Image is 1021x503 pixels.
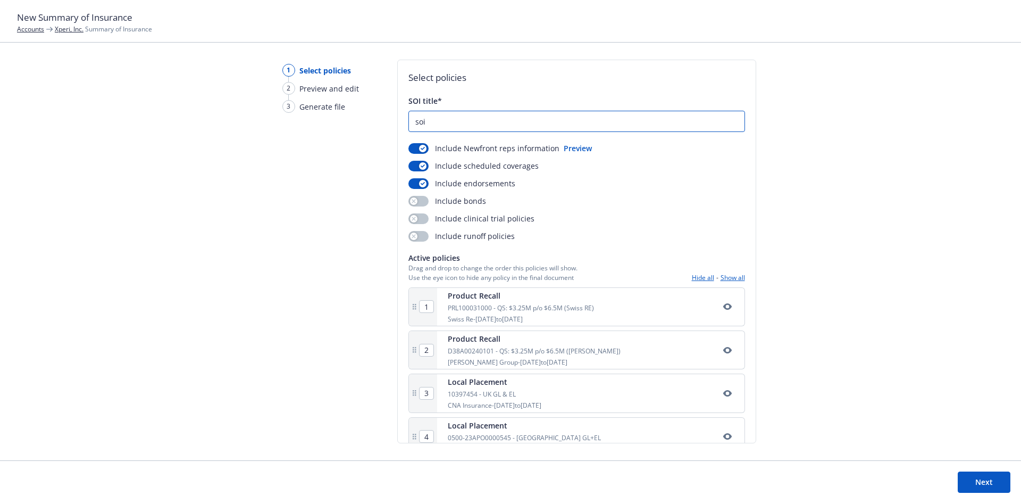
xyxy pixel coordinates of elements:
span: Summary of Insurance [55,24,152,34]
div: 0500-23APO0000545 - [GEOGRAPHIC_DATA] GL+EL [448,433,601,442]
input: Enter a title [409,111,744,131]
h2: Select policies [408,71,745,85]
div: Include Newfront reps information [408,143,559,154]
div: PRL100031000 - QS: $3.25M p/o $6.5M (Swiss RE) [448,303,594,312]
div: Include bonds [408,195,486,207]
div: Local Placement0500-23APO0000545 - [GEOGRAPHIC_DATA] GL+ELCNA Insurance-[DATE]to[DATE] [408,417,745,456]
span: Active policies [408,252,578,263]
button: Show all [721,273,745,282]
button: Next [958,472,1010,493]
span: SOI title* [408,96,442,106]
div: Product Recall [448,333,621,344]
button: Hide all [692,273,714,282]
h1: New Summary of Insurance [17,11,1004,24]
span: Drag and drop to change the order this policies will show. Use the eye icon to hide any policy in... [408,263,578,282]
div: Local Placement10397454 - UK GL & ELCNA Insurance-[DATE]to[DATE] [408,374,745,413]
div: 1 [282,64,295,77]
div: Product Recall [448,290,594,301]
div: Product RecallPRL100031000 - QS: $3.25M p/o $6.5M (Swiss RE)Swiss Re-[DATE]to[DATE] [408,287,745,326]
div: 3 [282,100,295,113]
a: Accounts [17,24,44,34]
div: 10397454 - UK GL & EL [448,390,541,399]
div: Local Placement [448,376,541,387]
div: Product RecallD38A00240101 - QS: $3.25M p/o $6.5M ([PERSON_NAME])[PERSON_NAME] Group-[DATE]to[DATE] [408,331,745,369]
div: - [692,273,745,282]
div: Include clinical trial policies [408,213,534,224]
span: Generate file [299,101,345,112]
div: [PERSON_NAME] Group - [DATE] to [DATE] [448,358,621,367]
div: 2 [282,82,295,95]
div: Include scheduled coverages [408,160,539,171]
div: Include runoff policies [408,230,515,242]
a: Xperi, Inc. [55,24,83,34]
div: D38A00240101 - QS: $3.25M p/o $6.5M ([PERSON_NAME]) [448,347,621,356]
div: Include endorsements [408,178,515,189]
div: Local Placement [448,420,601,431]
div: Swiss Re - [DATE] to [DATE] [448,315,594,324]
button: Preview [564,143,592,154]
span: Preview and edit [299,83,359,94]
div: CNA Insurance - [DATE] to [DATE] [448,401,541,410]
span: Select policies [299,65,351,76]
